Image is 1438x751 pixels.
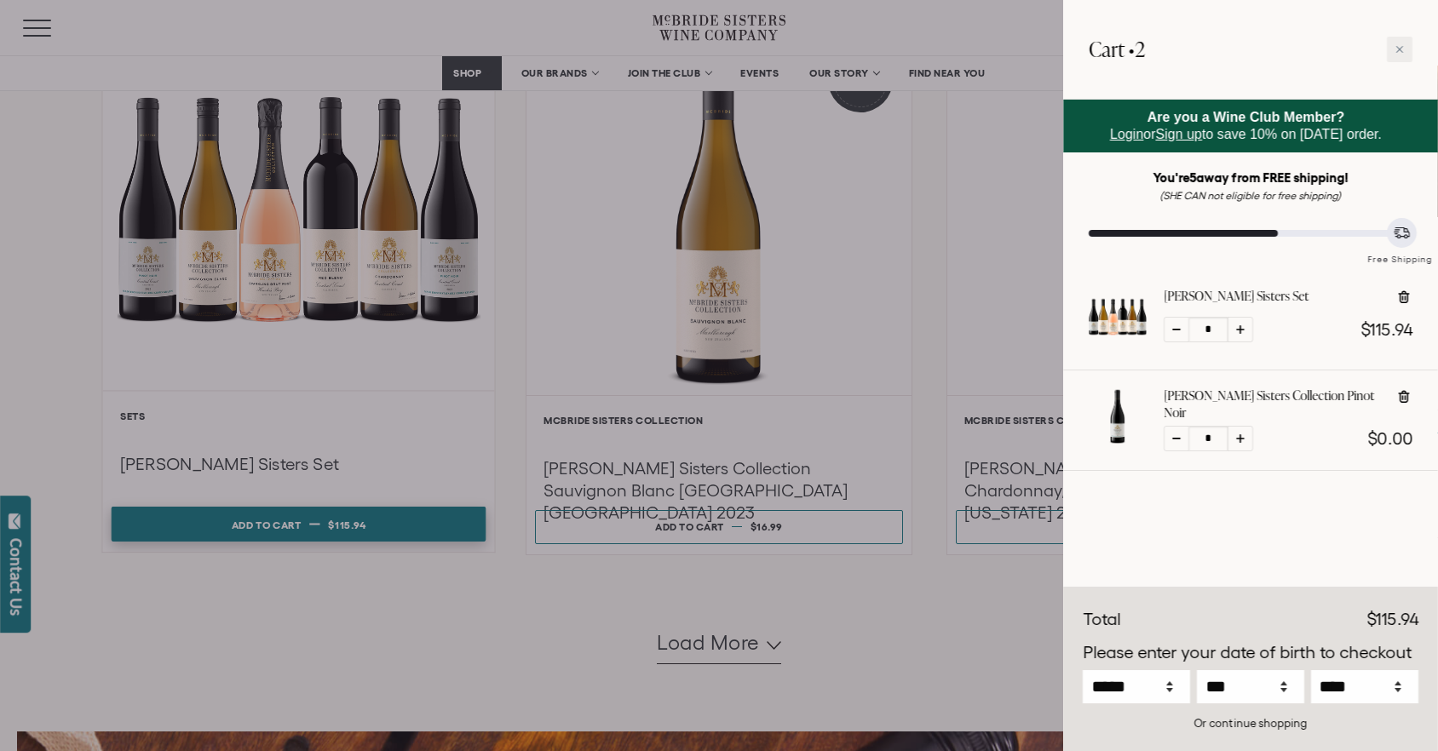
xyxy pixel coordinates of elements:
[1190,170,1197,185] span: 5
[1083,715,1418,731] div: Or continue shopping
[1361,237,1438,267] div: Free Shipping
[1164,288,1309,305] a: [PERSON_NAME] Sisters Set
[1153,170,1349,185] strong: You're away from FREE shipping!
[1367,610,1418,628] span: $115.94
[1083,640,1418,666] p: Please enter your date of birth to checkout
[1148,110,1345,124] strong: Are you a Wine Club Member?
[1164,387,1383,421] a: [PERSON_NAME] Sisters Collection Pinot Noir
[1110,127,1143,141] a: Login
[1156,127,1202,141] a: Sign up
[1159,190,1342,201] em: (SHE CAN not eligible for free shipping)
[1089,330,1147,349] a: McBride Sisters Set
[1368,429,1412,448] span: $0.00
[1110,110,1382,141] span: or to save 10% on [DATE] order.
[1083,607,1120,633] div: Total
[1089,430,1147,449] a: McBride Sisters Collection Pinot Noir
[1135,35,1145,63] span: 2
[1089,26,1145,73] h2: Cart •
[1361,320,1412,339] span: $115.94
